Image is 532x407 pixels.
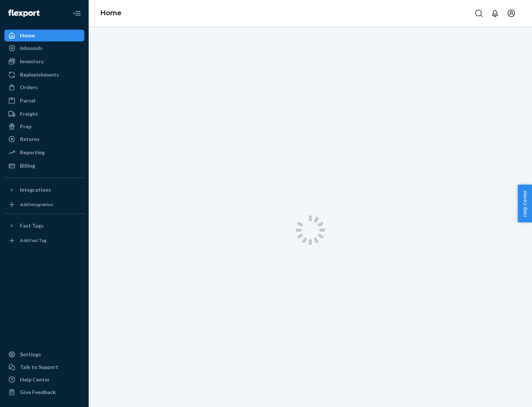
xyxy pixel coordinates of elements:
ol: breadcrumbs [95,3,127,24]
button: Open Search Box [471,6,486,21]
a: Prep [4,121,84,132]
button: Help Center [518,185,532,222]
a: Billing [4,160,84,172]
div: Returns [20,135,40,143]
div: Help Center [20,376,50,383]
a: Home [100,9,122,17]
div: Add Integration [20,201,53,208]
div: Parcel [20,97,35,104]
button: Integrations [4,184,84,196]
div: Give Feedback [20,388,56,396]
div: Replenishments [20,71,59,78]
a: Freight [4,108,84,120]
button: Fast Tags [4,220,84,232]
button: Open notifications [488,6,502,21]
div: Billing [20,162,35,169]
div: Add Fast Tag [20,237,47,243]
a: Parcel [4,95,84,107]
div: Inbounds [20,44,42,52]
a: Inventory [4,55,84,67]
button: Open account menu [504,6,519,21]
a: Settings [4,349,84,360]
button: Give Feedback [4,386,84,398]
div: Home [20,32,35,39]
a: Inbounds [4,42,84,54]
a: Help Center [4,374,84,386]
a: Add Integration [4,199,84,211]
div: Talk to Support [20,363,58,371]
a: Returns [4,133,84,145]
img: Flexport logo [8,10,40,17]
a: Replenishments [4,69,84,81]
a: Reporting [4,147,84,158]
button: Close Navigation [69,6,84,21]
div: Inventory [20,58,44,65]
div: Orders [20,84,38,91]
a: Orders [4,81,84,93]
div: Prep [20,123,31,130]
div: Settings [20,351,41,358]
a: Talk to Support [4,361,84,373]
a: Add Fast Tag [4,235,84,246]
div: Fast Tags [20,222,44,229]
div: Reporting [20,149,45,156]
div: Integrations [20,186,51,194]
a: Home [4,30,84,41]
div: Freight [20,110,38,118]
